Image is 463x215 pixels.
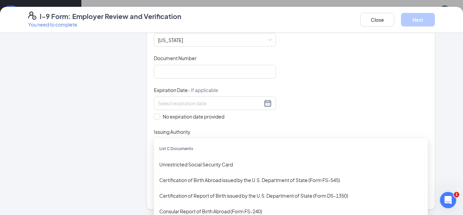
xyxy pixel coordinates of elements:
[154,87,218,93] span: Expiration Date
[28,21,181,28] p: You need to complete
[159,192,422,199] div: Certification of Report of Birth issued by the U.S. Department of State (Form DS-1350)
[28,12,36,20] svg: FormI9EVerifyIcon
[158,100,262,107] input: Select expiration date
[160,113,227,120] span: No expiration date provided
[454,192,459,197] span: 1
[188,87,218,93] span: - If applicable
[401,13,435,26] button: Next
[154,55,197,61] span: Document Number
[159,208,422,215] div: Consular Report of Birth Abroad (Form FS-240)
[154,128,190,135] span: Issuing Authority
[159,176,422,184] div: Certification of Birth Abroad issued by the U.S. Department of State (Form FS-545)
[159,161,422,168] div: Unrestricted Social Security Card
[440,192,456,208] iframe: Intercom live chat
[40,12,181,21] h4: I-9 Form: Employer Review and Verification
[158,33,272,46] span: Ohio
[360,13,394,26] button: Close
[159,146,193,151] span: List C Documents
